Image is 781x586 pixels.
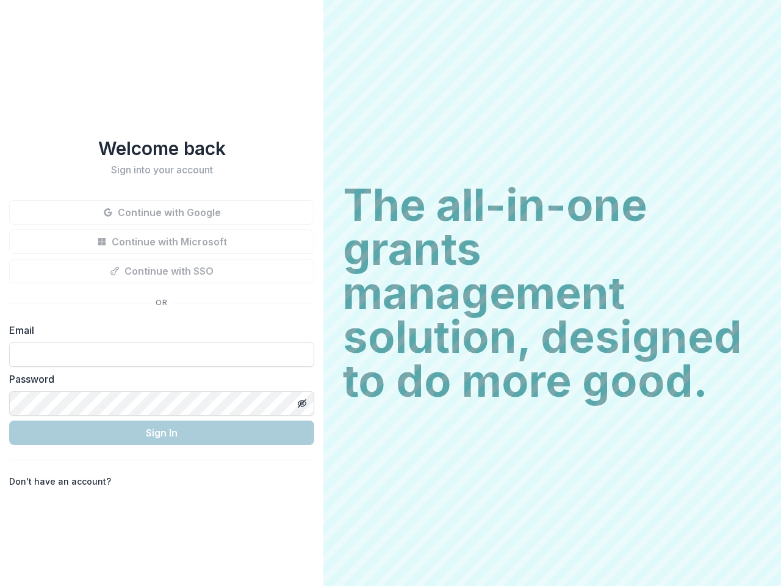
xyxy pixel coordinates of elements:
[9,164,314,176] h2: Sign into your account
[9,323,307,338] label: Email
[9,137,314,159] h1: Welcome back
[9,259,314,283] button: Continue with SSO
[9,372,307,386] label: Password
[9,230,314,254] button: Continue with Microsoft
[9,421,314,445] button: Sign In
[292,394,312,413] button: Toggle password visibility
[9,200,314,225] button: Continue with Google
[9,475,111,488] p: Don't have an account?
